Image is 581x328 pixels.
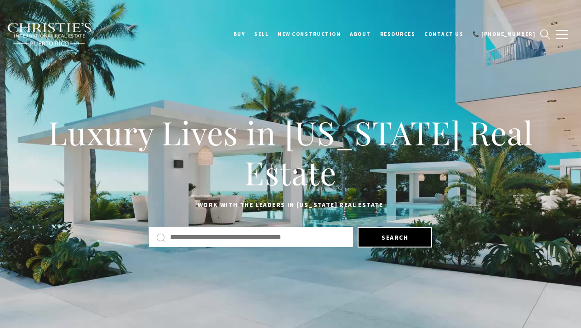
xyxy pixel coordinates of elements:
span: 📞 [PHONE_NUMBER] [473,31,535,37]
span: Contact Us [424,31,463,37]
a: Resources [376,23,420,46]
img: Christie's International Real Estate black text logo [7,23,92,46]
a: SELL [250,23,273,46]
button: Search [358,227,432,247]
a: 📞 [PHONE_NUMBER] [468,23,540,46]
a: BUY [229,23,250,46]
h1: Luxury Lives in [US_STATE] Real Estate [23,112,558,193]
span: New Construction [278,31,341,37]
a: New Construction [273,23,345,46]
a: About [345,23,376,46]
p: Work with the leaders in [US_STATE] Real Estate [23,200,558,211]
